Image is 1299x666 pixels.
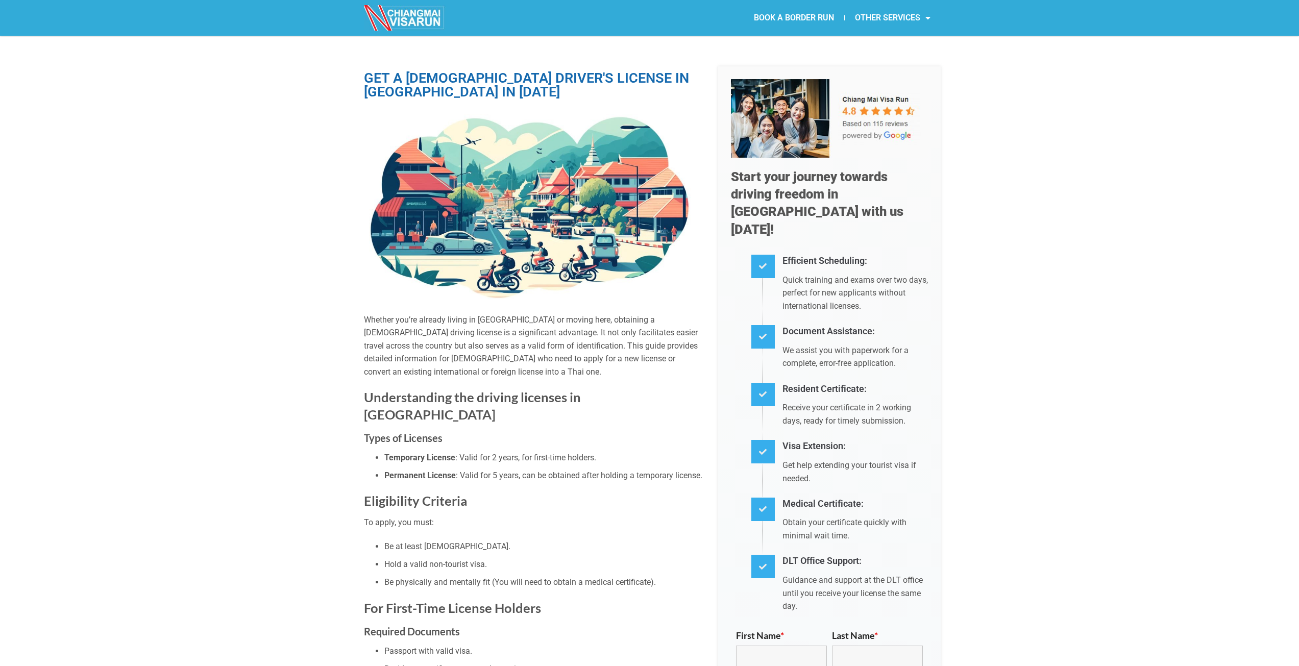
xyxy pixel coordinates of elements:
p: Quick training and exams over two days, perfect for new applicants without international licenses. [782,274,928,313]
h4: Resident Certificate: [782,382,928,397]
h3: Required Documents [364,623,703,639]
strong: Temporary License [384,453,455,462]
h3: Types of Licenses [364,430,703,446]
li: Passport with valid visa. [384,645,703,658]
h2: Understanding the driving licenses in [GEOGRAPHIC_DATA] [364,389,703,423]
label: Last Name [832,630,878,640]
h4: Visa Extension: [782,439,928,454]
p: Receive your certificate in 2 working days, ready for timely submission. [782,401,928,427]
li: Be physically and mentally fit (You will need to obtain a medical certificate). [384,576,703,589]
h4: Medical Certificate: [782,497,928,511]
h2: Eligibility Criteria [364,492,703,509]
p: Obtain your certificate quickly with minimal wait time. [782,516,928,542]
strong: Permanent License [384,471,456,480]
a: BOOK A BORDER RUN [744,6,844,30]
p: To apply, you must: [364,516,703,529]
a: OTHER SERVICES [845,6,941,30]
nav: Menu [650,6,941,30]
span: Start your journey towards driving freedom in [GEOGRAPHIC_DATA] with us [DATE]! [731,169,903,237]
li: : Valid for 5 years, can be obtained after holding a temporary license. [384,469,703,482]
p: Get help extending your tourist visa if needed. [782,459,928,485]
p: We assist you with paperwork for a complete, error-free application. [782,344,928,370]
img: Our 5-star team [731,79,928,158]
h4: Document Assistance: [782,324,928,339]
h1: GET A [DEMOGRAPHIC_DATA] DRIVER'S LICENSE IN [GEOGRAPHIC_DATA] IN [DATE] [364,71,703,99]
li: : Valid for 2 years, for first-time holders. [384,451,703,464]
li: Be at least [DEMOGRAPHIC_DATA]. [384,540,703,553]
li: Hold a valid non-tourist visa. [384,558,703,571]
h4: Efficient Scheduling: [782,254,928,268]
h2: For First-Time License Holders [364,600,703,616]
label: First Name [736,630,784,640]
h4: DLT Office Support: [782,554,928,569]
p: Whether you’re already living in [GEOGRAPHIC_DATA] or moving here, obtaining a [DEMOGRAPHIC_DATA]... [364,313,703,379]
p: Guidance and support at the DLT office until you receive your license the same day. [782,574,928,613]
